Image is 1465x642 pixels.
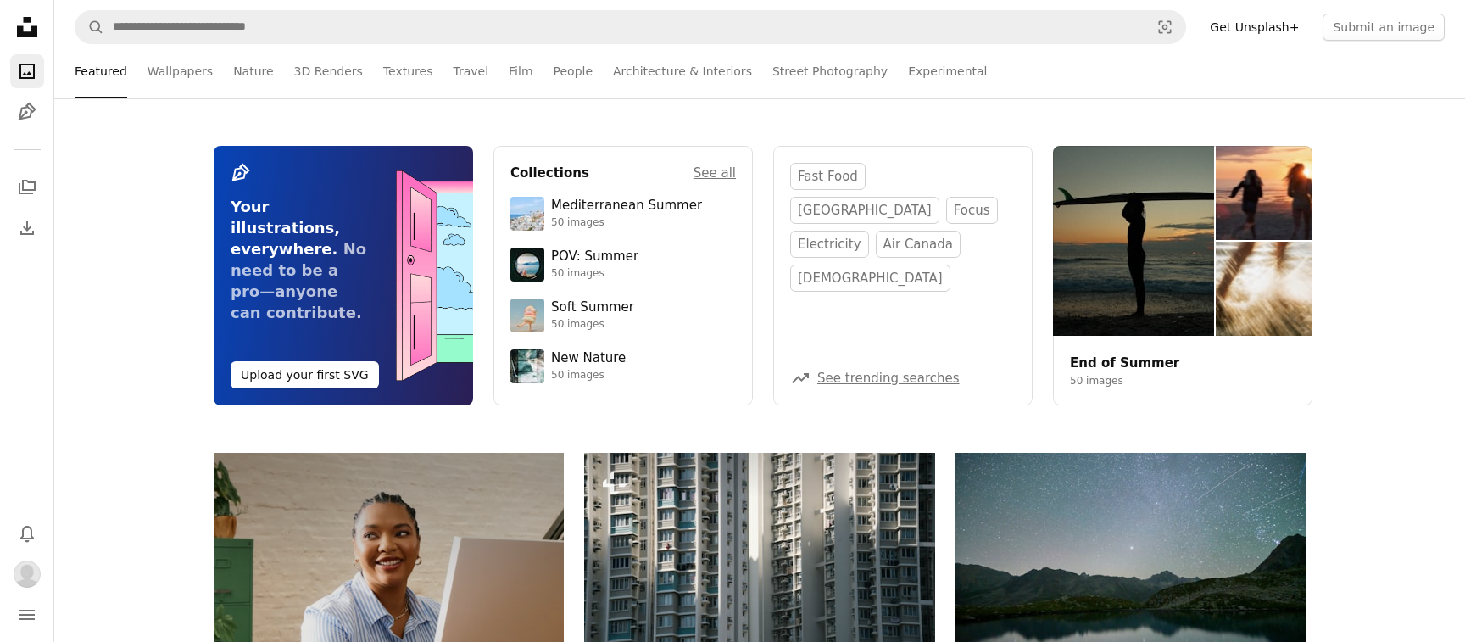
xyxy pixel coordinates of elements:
[510,197,736,231] a: Mediterranean Summer50 images
[510,248,736,282] a: POV: Summer50 images
[510,349,736,383] a: New Nature50 images
[694,163,736,183] a: See all
[10,10,44,47] a: Home — Unsplash
[772,44,888,98] a: Street Photography
[10,54,44,88] a: Photos
[551,248,638,265] div: POV: Summer
[214,620,564,635] a: A woman smiling while working at a computer
[75,10,1186,44] form: Find visuals sitewide
[1070,355,1179,371] a: End of Summer
[10,211,44,245] a: Download History
[790,197,939,224] a: [GEOGRAPHIC_DATA]
[10,598,44,632] button: Menu
[510,163,589,183] h4: Collections
[510,248,544,282] img: premium_photo-1753820185677-ab78a372b033
[551,369,626,382] div: 50 images
[509,44,532,98] a: Film
[510,349,544,383] img: premium_photo-1755037089989-422ee333aef9
[790,163,866,190] a: fast food
[551,299,634,316] div: Soft Summer
[1323,14,1445,41] button: Submit an image
[75,11,104,43] button: Search Unsplash
[453,44,488,98] a: Travel
[10,95,44,129] a: Illustrations
[551,350,626,367] div: New Nature
[551,198,702,215] div: Mediterranean Summer
[510,197,544,231] img: premium_photo-1688410049290-d7394cc7d5df
[1200,14,1309,41] a: Get Unsplash+
[790,231,869,258] a: electricity
[876,231,961,258] a: air canada
[383,44,433,98] a: Textures
[551,267,638,281] div: 50 images
[231,198,340,258] span: Your illustrations, everywhere.
[551,216,702,230] div: 50 images
[613,44,752,98] a: Architecture & Interiors
[946,197,998,224] a: focus
[510,299,736,332] a: Soft Summer50 images
[1145,11,1185,43] button: Visual search
[955,561,1306,577] a: Starry night sky over a calm mountain lake
[790,265,950,292] a: [DEMOGRAPHIC_DATA]
[817,371,960,386] a: See trending searches
[294,44,363,98] a: 3D Renders
[584,558,934,573] a: Tall apartment buildings with many windows and balconies.
[10,170,44,204] a: Collections
[10,557,44,591] button: Profile
[908,44,987,98] a: Experimental
[554,44,593,98] a: People
[510,299,544,332] img: premium_photo-1749544311043-3a6a0c8d54af
[233,44,273,98] a: Nature
[14,561,41,588] img: Avatar of user Wala Creative
[10,516,44,550] button: Notifications
[231,361,379,388] button: Upload your first SVG
[148,44,213,98] a: Wallpapers
[551,318,634,332] div: 50 images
